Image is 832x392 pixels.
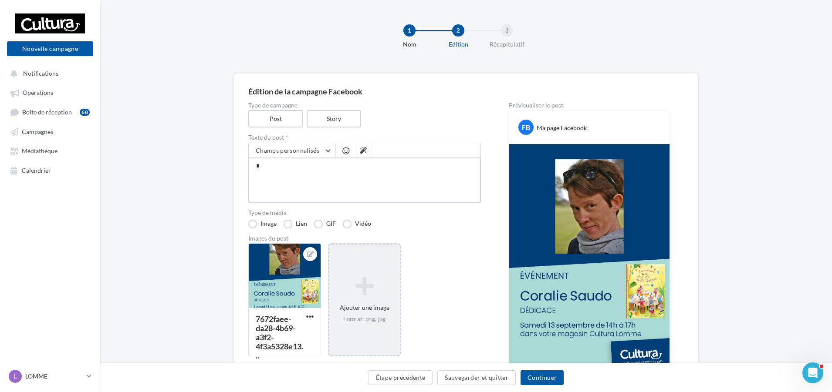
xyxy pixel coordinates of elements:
span: Campagnes [22,128,53,135]
a: L LOMME [7,368,93,385]
div: Edition [430,40,486,49]
div: FB [518,120,534,135]
span: Boîte de réception [22,108,72,116]
div: 3 [501,24,513,37]
a: Boîte de réception68 [5,104,95,120]
iframe: Intercom live chat [802,362,823,383]
button: Sauvegarder et quitter [437,370,516,385]
label: Post [248,110,303,127]
a: Médiathèque [5,143,95,158]
div: Ma page Facebook [537,124,587,132]
p: LOMME [25,372,83,381]
a: Calendrier [5,162,95,178]
label: Texte du post * [248,134,481,141]
div: 2 [452,24,464,37]
a: Opérations [5,84,95,100]
button: Notifications [5,65,91,81]
a: Campagnes [5,124,95,139]
div: Nom [382,40,437,49]
span: Médiathèque [22,147,57,155]
label: Type de média [248,210,481,216]
button: Champs personnalisés [249,143,335,158]
label: Type de campagne [248,102,481,108]
div: Images du post [248,235,481,241]
label: Image [248,220,277,228]
span: Champs personnalisés [256,147,319,154]
label: Vidéo [343,220,371,228]
div: 68 [80,109,90,116]
div: 7672faee-da28-4b69-a3f2-4f3a5328e13... [256,314,303,360]
label: GIF [314,220,336,228]
button: Nouvelle campagne [7,41,93,56]
span: L [14,372,17,381]
button: Continuer [521,370,564,385]
div: Prévisualiser le post [509,102,670,108]
span: Calendrier [22,167,51,174]
button: Étape précédente [369,370,433,385]
label: Lien [284,220,307,228]
span: Notifications [23,70,58,77]
div: Récapitulatif [479,40,535,49]
div: Édition de la campagne Facebook [248,87,684,95]
div: 1 [403,24,416,37]
label: Story [307,110,362,127]
span: Opérations [23,89,53,97]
